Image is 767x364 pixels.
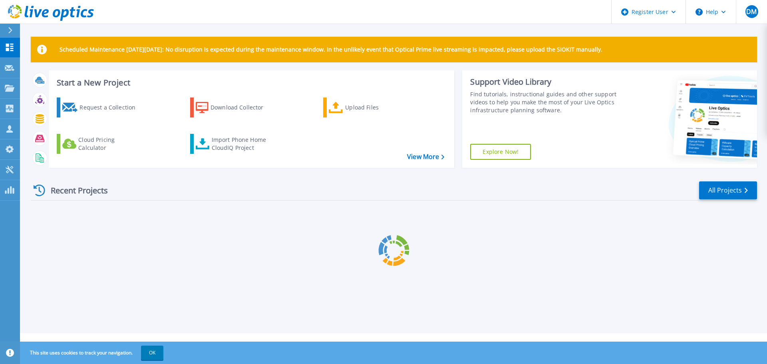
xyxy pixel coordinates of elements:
[22,346,163,360] span: This site uses cookies to track your navigation.
[60,46,602,53] p: Scheduled Maintenance [DATE][DATE]: No disruption is expected during the maintenance window. In t...
[407,153,444,161] a: View More
[190,97,279,117] a: Download Collector
[57,134,146,154] a: Cloud Pricing Calculator
[31,181,119,200] div: Recent Projects
[470,144,531,160] a: Explore Now!
[141,346,163,360] button: OK
[212,136,274,152] div: Import Phone Home CloudIQ Project
[79,99,143,115] div: Request a Collection
[78,136,142,152] div: Cloud Pricing Calculator
[699,181,757,199] a: All Projects
[470,77,620,87] div: Support Video Library
[323,97,412,117] a: Upload Files
[57,78,444,87] h3: Start a New Project
[57,97,146,117] a: Request a Collection
[746,8,757,15] span: DM
[345,99,409,115] div: Upload Files
[470,90,620,114] div: Find tutorials, instructional guides and other support videos to help you make the most of your L...
[211,99,274,115] div: Download Collector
